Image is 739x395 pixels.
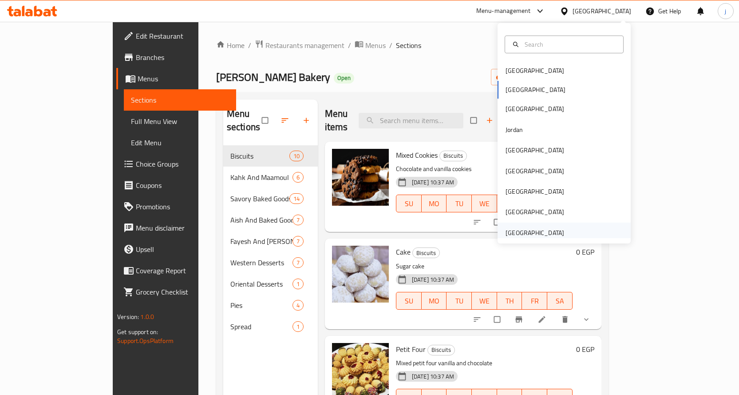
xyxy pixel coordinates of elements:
[292,236,304,247] div: items
[293,259,303,267] span: 7
[489,311,507,328] span: Select to update
[332,246,389,303] img: Cake
[396,164,573,175] p: Chocolate and vanilla cookies
[484,114,512,128] span: Add item
[475,295,494,307] span: WE
[116,196,236,217] a: Promotions
[506,207,564,217] div: [GEOGRAPHIC_DATA]
[230,172,292,183] span: Kahk And Maamoul
[289,193,304,204] div: items
[223,231,318,252] div: Fayesh And [PERSON_NAME]7
[293,280,303,288] span: 1
[509,310,530,329] button: Branch-specific-item
[117,311,139,323] span: Version:
[506,125,523,135] div: Jordan
[465,112,484,129] span: Select section
[506,228,564,238] div: [GEOGRAPHIC_DATA]
[396,195,422,212] button: SU
[293,323,303,331] span: 1
[230,300,292,311] span: Pies
[332,149,389,206] img: Mixed Cookies
[230,279,292,289] div: Oriental Desserts
[413,248,439,258] span: Biscuits
[497,195,522,212] button: TH
[412,247,440,258] div: Biscuits
[136,244,229,255] span: Upsell
[348,40,351,51] li: /
[551,295,569,307] span: SA
[265,40,344,51] span: Restaurants management
[116,68,236,89] a: Menus
[216,40,609,51] nav: breadcrumb
[365,40,386,51] span: Menus
[439,151,467,161] div: Biscuits
[230,215,292,225] div: Aish And Baked Goods
[255,40,344,51] a: Restaurants management
[292,321,304,332] div: items
[425,295,443,307] span: MO
[522,292,547,310] button: FR
[396,261,573,272] p: Sugar cake
[486,116,510,126] span: Add
[275,111,296,130] span: Sort sections
[573,6,631,16] div: [GEOGRAPHIC_DATA]
[223,252,318,273] div: Western Desserts7
[506,104,564,114] div: [GEOGRAPHIC_DATA]
[396,148,438,162] span: Mixed Cookies
[582,315,591,324] svg: Show Choices
[292,300,304,311] div: items
[292,279,304,289] div: items
[472,292,497,310] button: WE
[450,295,468,307] span: TU
[447,195,472,212] button: TU
[131,137,229,148] span: Edit Menu
[355,40,386,51] a: Menus
[290,152,303,160] span: 10
[400,197,418,210] span: SU
[497,292,522,310] button: TH
[138,73,229,84] span: Menus
[476,6,531,16] div: Menu-management
[248,40,251,51] li: /
[257,112,275,129] span: Select all sections
[422,195,447,212] button: MO
[475,197,494,210] span: WE
[725,6,726,16] span: j
[408,372,458,381] span: [DATE] 10:37 AM
[124,111,236,132] a: Full Menu View
[292,215,304,225] div: items
[484,114,512,128] button: Add
[223,316,318,337] div: Spread1
[230,236,292,247] span: Fayesh And [PERSON_NAME]
[290,195,303,203] span: 14
[230,321,292,332] span: Spread
[293,301,303,310] span: 4
[296,111,318,130] button: Add section
[506,145,564,155] div: [GEOGRAPHIC_DATA]
[289,151,304,161] div: items
[230,236,292,247] div: Fayesh And Rusk
[408,275,458,284] span: [DATE] 10:37 AM
[124,89,236,111] a: Sections
[526,295,544,307] span: FR
[576,343,594,355] h6: 0 EGP
[230,193,289,204] span: Savory Baked Goods
[117,335,174,347] a: Support.OpsPlatform
[136,287,229,297] span: Grocery Checklist
[216,67,330,87] span: [PERSON_NAME] Bakery
[422,292,447,310] button: MO
[293,173,303,182] span: 6
[116,25,236,47] a: Edit Restaurant
[555,310,577,329] button: delete
[136,265,229,276] span: Coverage Report
[576,246,594,258] h6: 0 EGP
[293,216,303,224] span: 7
[467,212,489,232] button: sort-choices
[489,214,507,231] span: Select to update
[117,326,158,338] span: Get support on:
[506,66,564,76] div: [GEOGRAPHIC_DATA]
[223,145,318,167] div: Biscuits10
[140,311,154,323] span: 1.0.0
